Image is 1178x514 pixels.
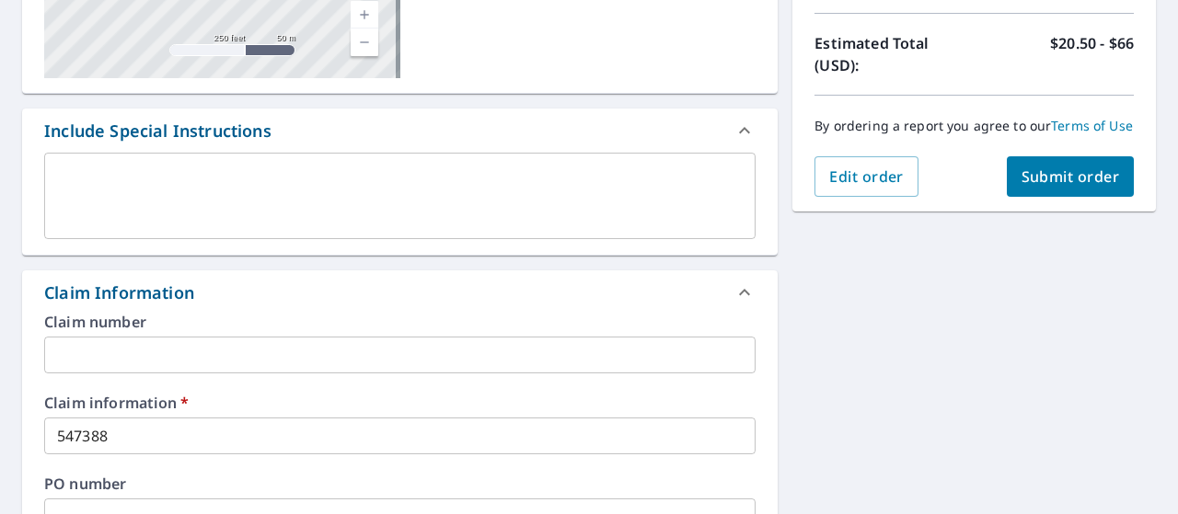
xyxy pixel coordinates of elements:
div: Claim Information [22,270,778,314]
div: Include Special Instructions [22,109,778,153]
button: Submit order [1007,156,1135,197]
a: Current Level 17, Zoom Out [351,29,378,56]
label: PO number [44,476,756,491]
div: Include Special Instructions [44,119,271,143]
div: Claim Information [44,280,194,305]
p: Estimated Total (USD): [814,32,974,76]
a: Terms of Use [1051,117,1133,134]
span: Submit order [1022,166,1120,187]
a: Current Level 17, Zoom In [351,1,378,29]
p: $20.50 - $66 [1050,32,1134,76]
span: Edit order [829,166,904,187]
p: By ordering a report you agree to our [814,118,1134,134]
label: Claim number [44,314,756,329]
label: Claim information [44,395,756,410]
button: Edit order [814,156,918,197]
